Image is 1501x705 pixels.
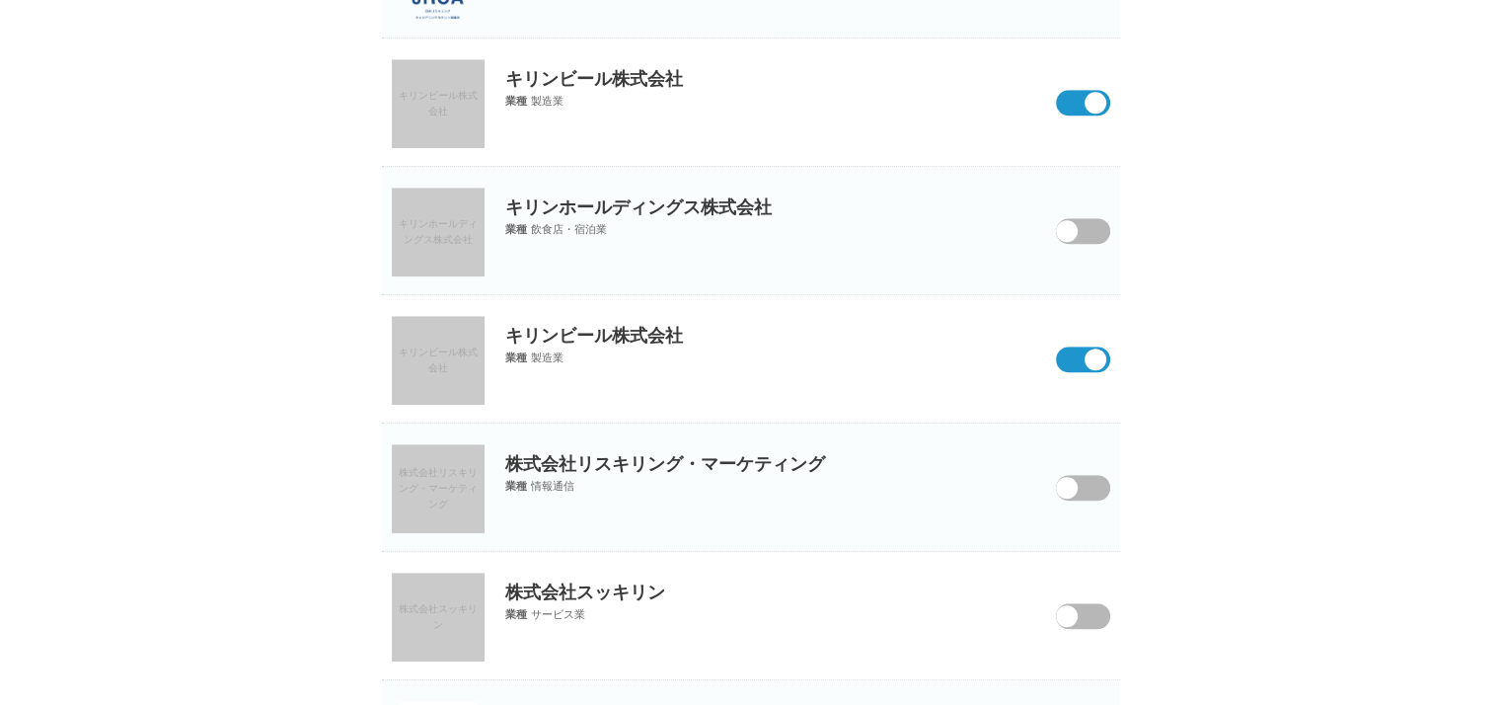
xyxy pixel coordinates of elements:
[399,467,478,509] span: 株式会社リスキリング・マーケティング
[399,347,478,373] span: キリンビール株式会社
[399,603,478,630] span: 株式会社スッキリン
[531,480,574,492] span: 情報通信
[382,295,1120,348] p: キリンビール株式会社
[382,39,1120,91] p: キリンビール株式会社
[399,218,478,245] span: キリンホールディングス株式会社
[392,316,485,405] a: キリンビール株式会社
[505,223,527,235] span: 業種
[505,95,527,107] span: 業種
[399,90,478,117] span: キリンビール株式会社
[531,223,607,235] span: 飲食店・宿泊業
[531,95,563,107] span: 製造業
[382,424,1120,476] p: 株式会社リスキリング・マーケティング
[392,59,485,148] a: キリンビール株式会社
[392,188,485,276] a: キリンホールディングス株式会社
[382,167,1120,219] p: キリンホールディングス株式会社
[382,552,1120,604] p: 株式会社スッキリン
[531,352,563,363] span: 製造業
[505,480,527,492] span: 業種
[531,608,585,620] span: サービス業
[392,573,485,662] a: 株式会社スッキリン
[505,352,527,363] span: 業種
[392,444,485,533] a: 株式会社リスキリング・マーケティング
[505,608,527,620] span: 業種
